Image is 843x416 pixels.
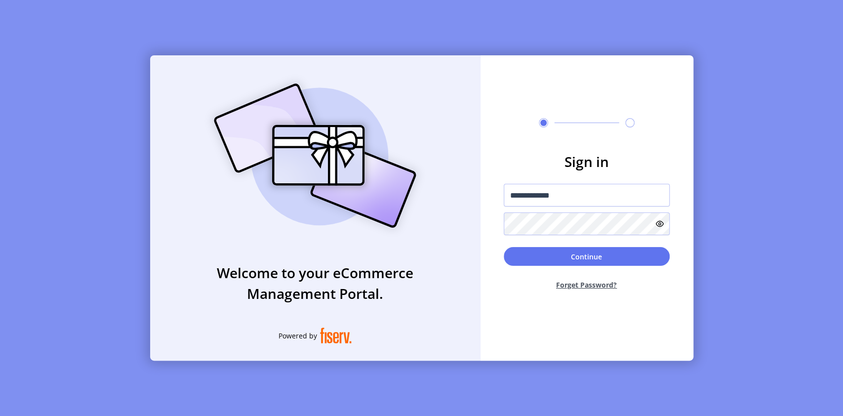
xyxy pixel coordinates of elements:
[504,272,670,298] button: Forget Password?
[279,331,317,341] span: Powered by
[504,247,670,266] button: Continue
[199,73,431,239] img: card_Illustration.svg
[150,262,480,304] h3: Welcome to your eCommerce Management Portal.
[504,151,670,172] h3: Sign in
